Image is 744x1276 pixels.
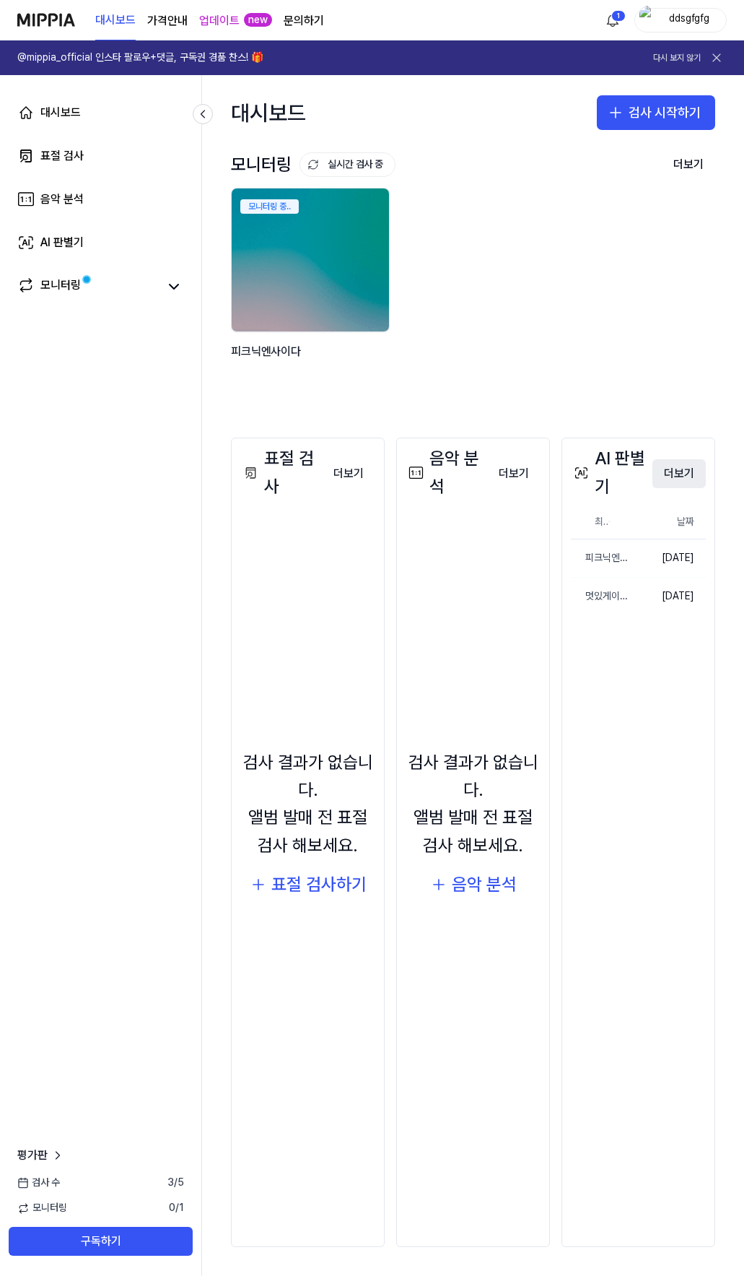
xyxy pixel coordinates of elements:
div: 피크닉엔사이다 [571,551,631,565]
button: 검사 시작하기 [597,95,715,130]
div: 음악 분석 [40,191,84,208]
a: 피크닉엔사이다 [571,539,631,577]
button: 구독하기 [9,1227,193,1256]
button: 더보기 [322,459,375,488]
h1: @mippia_official 인스타 팔로우+댓글, 구독권 경품 찬스! 🎁 [17,51,263,65]
div: 음악 분석 [452,871,517,898]
div: 검사 결과가 없습니다. 앨범 발매 전 표절 검사 해보세요. [406,749,541,860]
td: [DATE] [631,577,706,615]
a: 표절 검사 [9,139,193,173]
img: backgroundIamge [232,188,389,331]
span: 평가판 [17,1147,48,1164]
button: 알림1 [601,9,624,32]
span: 검사 수 [17,1176,60,1190]
button: 실시간 검사 중 [299,152,395,177]
a: 멋있게이별하는남자2026 [571,578,631,615]
div: 모니터링 [231,151,395,178]
img: 알림 [604,12,621,29]
button: profileddsgfgfg [634,8,727,32]
div: 모니터링 [40,277,81,297]
div: 음악 분석 [406,445,487,500]
div: 표절 검사 [240,445,322,500]
a: 평가판 [17,1147,65,1164]
div: new [244,13,272,27]
span: 3 / 5 [167,1176,184,1190]
button: 더보기 [487,459,541,488]
div: ddsgfgfg [661,12,717,27]
div: 대시보드 [40,104,81,121]
div: 표절 검사 [40,147,84,165]
a: AI 판별기 [9,225,193,260]
a: 음악 분석 [9,182,193,217]
a: 모니터링 중..backgroundIamge피크닉엔사이다 [231,188,393,394]
div: 1 [611,10,626,22]
a: 가격안내 [147,12,188,30]
a: 문의하기 [284,12,324,30]
div: AI 판별기 [40,234,84,251]
td: [DATE] [631,539,706,578]
a: 더보기 [322,458,375,488]
a: 업데이트 [199,12,240,30]
a: 더보기 [487,458,541,488]
span: 모니터링 [17,1201,67,1215]
a: 대시보드 [9,95,193,130]
div: AI 판별기 [571,445,652,500]
button: 음악 분석 [430,871,517,898]
button: 다시 보지 않기 [653,52,701,64]
button: 더보기 [662,150,715,179]
div: 멋있게이별하는남자2026 [571,589,631,604]
a: 대시보드 [95,1,136,40]
th: 날짜 [631,505,706,539]
div: 피크닉엔사이다 [231,342,393,379]
a: 더보기 [652,458,706,488]
span: 0 / 1 [169,1201,184,1215]
div: 모니터링 중.. [240,199,299,214]
div: 검사 결과가 없습니다. 앨범 발매 전 표절 검사 해보세요. [240,749,375,860]
div: 대시보드 [231,90,306,136]
a: 모니터링 [17,277,158,297]
div: 표절 검사하기 [271,871,367,898]
img: profile [639,6,657,35]
button: 더보기 [652,459,706,488]
button: 표절 검사하기 [250,871,367,898]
